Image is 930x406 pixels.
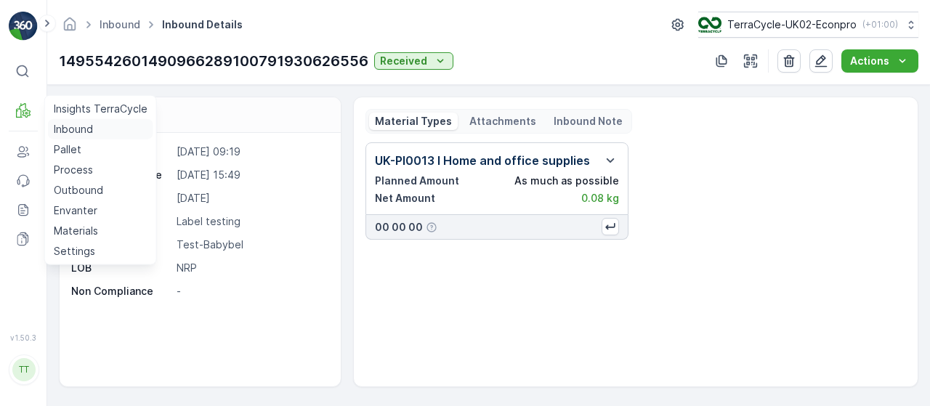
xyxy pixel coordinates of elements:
button: TT [9,345,38,394]
p: Attachments [469,114,536,129]
p: Net Amount [375,191,435,206]
button: TerraCycle-UK02-Econpro(+01:00) [698,12,918,38]
p: LOB [71,261,171,275]
button: Received [374,52,453,70]
p: Planned Amount [375,174,459,188]
p: As much as possible [514,174,619,188]
p: 00 00 00 [375,220,423,235]
img: terracycle_logo_wKaHoWT.png [698,17,721,33]
p: NRP [177,261,325,275]
span: Inbound Details [159,17,246,32]
button: Actions [841,49,918,73]
p: TerraCycle-UK02-Econpro [727,17,857,32]
a: Homepage [62,22,78,34]
p: UK-PI0013 I Home and office supplies [375,152,590,169]
div: Help Tooltip Icon [426,222,437,233]
p: [DATE] 15:49 [177,168,325,182]
p: 1495542601490966289100791930626556 [59,50,368,72]
a: Inbound [100,18,140,31]
p: [DATE] [177,191,325,206]
p: [DATE] 09:19 [177,145,325,159]
p: Non Compliance [71,284,171,299]
p: ( +01:00 ) [862,19,898,31]
p: 0.08 kg [581,191,619,206]
p: Material Types [375,114,452,129]
img: logo [9,12,38,41]
p: - [177,284,325,299]
div: TT [12,358,36,381]
p: Inbound Note [554,114,623,129]
p: Test-Babybel [177,237,325,252]
p: Actions [850,54,889,68]
p: Label testing [177,214,325,229]
span: v 1.50.3 [9,333,38,342]
p: Received [380,54,427,68]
